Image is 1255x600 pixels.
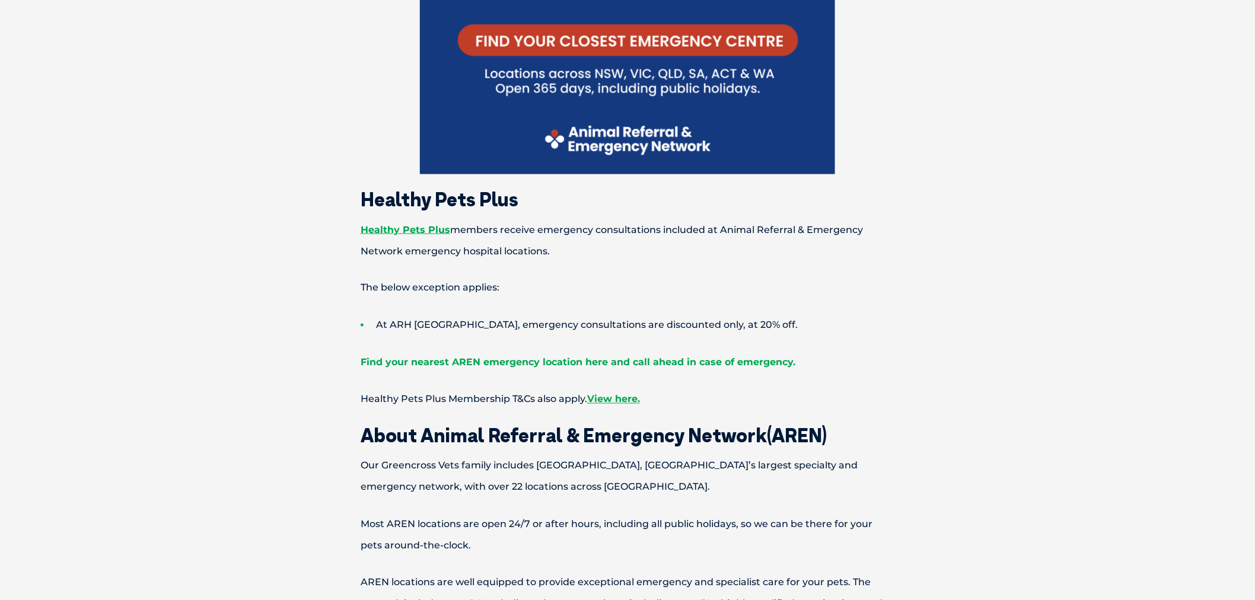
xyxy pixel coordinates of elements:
[361,460,858,493] span: Our Greencross Vets family includes [GEOGRAPHIC_DATA], [GEOGRAPHIC_DATA]’s largest specialty and ...
[361,424,767,448] span: About Animal Referral & Emergency Network
[319,219,936,262] p: members receive emergency consultations included at Animal Referral & Emergency Network emergency...
[319,389,936,410] p: Healthy Pets Plus Membership T&Cs also apply.
[361,519,872,551] span: Most AREN locations are open 24/7 or after hours, including all public holidays, so we can be the...
[361,315,936,336] li: At ARH [GEOGRAPHIC_DATA], emergency consultations are discounted only, at 20% off.
[767,424,827,448] span: (AREN)
[319,190,936,209] h2: Healthy Pets Plus
[361,357,795,368] a: Find your nearest AREN emergency location here and call ahead in case of emergency.
[319,277,936,299] p: The below exception applies:
[587,394,640,405] a: View here.
[361,224,450,235] a: Healthy Pets Plus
